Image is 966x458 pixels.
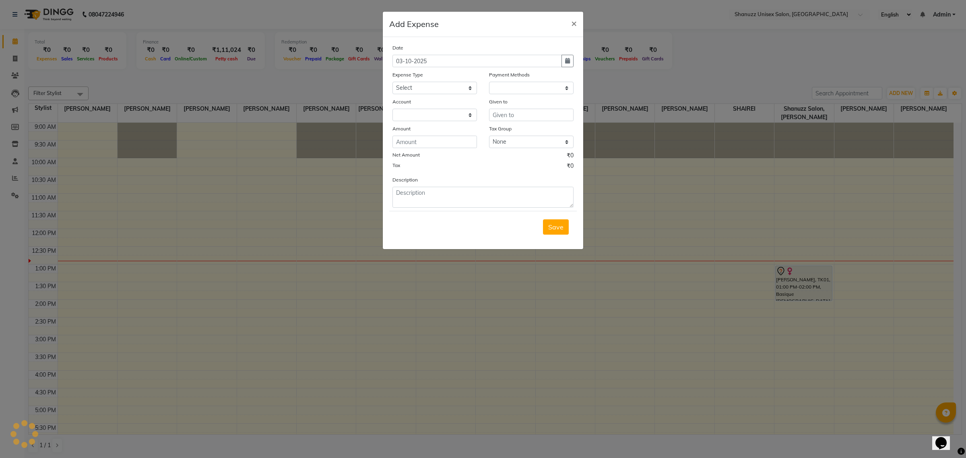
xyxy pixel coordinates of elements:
button: Save [543,219,569,235]
label: Date [392,44,403,52]
span: Save [548,223,563,231]
label: Given to [489,98,508,105]
span: ₹0 [567,162,574,172]
span: ₹0 [567,151,574,162]
input: Amount [392,136,477,148]
label: Expense Type [392,71,423,78]
label: Description [392,176,418,184]
h5: Add Expense [389,18,439,30]
label: Amount [392,125,411,132]
input: Given to [489,109,574,121]
label: Payment Methods [489,71,530,78]
button: Close [565,12,583,34]
label: Tax Group [489,125,512,132]
label: Account [392,98,411,105]
label: Net Amount [392,151,420,159]
label: Tax [392,162,400,169]
span: × [571,17,577,29]
iframe: chat widget [932,426,958,450]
